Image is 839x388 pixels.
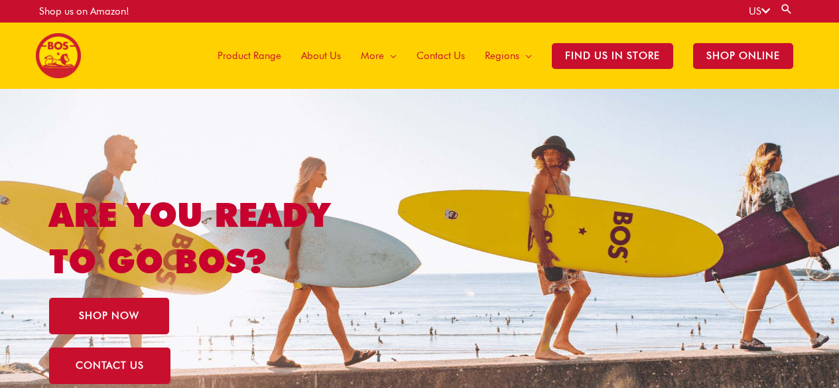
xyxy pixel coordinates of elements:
span: SHOP NOW [79,311,139,321]
span: Find Us in Store [552,43,673,69]
a: About Us [291,23,351,89]
a: Search button [780,3,793,15]
span: Regions [485,36,519,76]
a: Find Us in Store [542,23,683,89]
span: Product Range [218,36,281,76]
a: SHOP ONLINE [683,23,803,89]
a: SHOP NOW [49,298,169,334]
img: BOS United States [36,33,81,78]
a: More [351,23,407,89]
a: Contact Us [407,23,475,89]
span: More [361,36,384,76]
span: About Us [301,36,341,76]
nav: Site Navigation [198,23,803,89]
span: CONTACT US [76,361,144,371]
span: Contact Us [417,36,465,76]
a: Product Range [208,23,291,89]
a: Regions [475,23,542,89]
span: SHOP ONLINE [693,43,793,69]
a: US [749,5,770,17]
h1: ARE YOU READY TO GO BOS? [49,192,384,285]
a: CONTACT US [49,348,170,384]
